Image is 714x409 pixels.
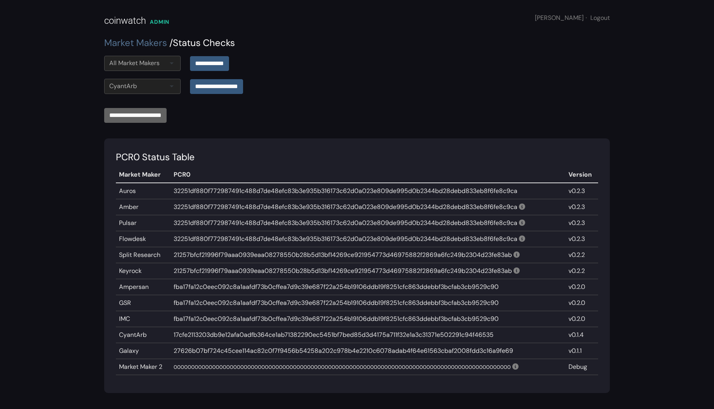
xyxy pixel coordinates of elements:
td: Market Maker 2 [116,359,171,375]
td: v0.1.4 [565,327,598,343]
td: v0.2.3 [565,231,598,247]
td: 32251df880f772987491c488d7de48efc83b3e935b316173c62d0a023e809de995d0b2344bd28debd833eb8f6fe8c9ca [171,215,565,231]
td: CyantArb [116,327,171,343]
td: 32251df880f772987491c488d7de48efc83b3e935b316173c62d0a023e809de995d0b2344bd28debd833eb8f6fe8c9ca [171,231,565,247]
td: v0.1.1 [565,343,598,359]
td: v0.2.2 [565,263,598,279]
td: v0.2.3 [565,215,598,231]
td: 32251df880f772987491c488d7de48efc83b3e935b316173c62d0a023e809de995d0b2344bd28debd833eb8f6fe8c9ca [171,199,565,215]
td: 17cfe2113203db9e12afa0adfb364ce1ab71382290ec5451bf7bed85d3d4175a711f32e1a3c31371e502291c94f46535 [171,327,565,343]
td: Pulsar [116,215,171,231]
td: fba17fa12c0eec092c8a1aafdf73b0cffea7d9c39e687f22a254b19106ddb19f8251cfc863ddebbf3bcfab3cb9529c90 [171,279,565,295]
td: v0.2.0 [565,279,598,295]
div: coinwatch [104,14,146,28]
td: fba17fa12c0eec092c8a1aafdf73b0cffea7d9c39e687f22a254b19106ddb19f8251cfc863ddebbf3bcfab3cb9529c90 [171,311,565,327]
td: 21257bfcf21996f79aaa0939eaa08278550b28b5d13bf14269ce921954773d46975882f2869a6fc249b2304d23fe83ab [171,247,565,263]
td: Debug [565,359,598,375]
th: Market Maker [116,167,171,183]
td: Split Research [116,247,171,263]
span: / [169,37,173,49]
td: Ampersan [116,279,171,295]
span: 000000000000000000000000000000000000000000000000000000000000000000000000000000000000000000000000 [174,364,511,370]
td: v0.2.3 [565,183,598,199]
div: All Market Makers [109,58,160,68]
td: Flowdesk [116,231,171,247]
a: Market Makers [104,37,167,49]
th: Version [565,167,598,183]
td: 27626b07bf724c45cee114ac82c0f7f9456b54258a202c978b4e2210c6078adab4f64e61563cbaf2008fdd3c16a9fe69 [171,343,565,359]
td: Auros [116,183,171,199]
div: [PERSON_NAME] [535,13,610,23]
td: v0.2.3 [565,199,598,215]
td: Amber [116,199,171,215]
td: Galaxy [116,343,171,359]
th: PCR0 [171,167,565,183]
td: GSR [116,295,171,311]
div: Status Checks [104,36,610,50]
td: 32251df880f772987491c488d7de48efc83b3e935b316173c62d0a023e809de995d0b2344bd28debd833eb8f6fe8c9ca [171,183,565,199]
a: Logout [590,14,610,22]
td: fba17fa12c0eec092c8a1aafdf73b0cffea7d9c39e687f22a254b19106ddb19f8251cfc863ddebbf3bcfab3cb9529c90 [171,295,565,311]
td: 21257bfcf21996f79aaa0939eaa08278550b28b5d13bf14269ce921954773d46975882f2869a6fc249b2304d23fe83ab [171,263,565,279]
div: PCR0 Status Table [116,150,598,164]
td: v0.2.0 [565,311,598,327]
td: IMC [116,311,171,327]
td: Keyrock [116,263,171,279]
div: CyantArb [109,81,137,91]
span: · [586,14,587,22]
td: v0.2.2 [565,247,598,263]
div: ADMIN [150,18,169,26]
td: v0.2.0 [565,295,598,311]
